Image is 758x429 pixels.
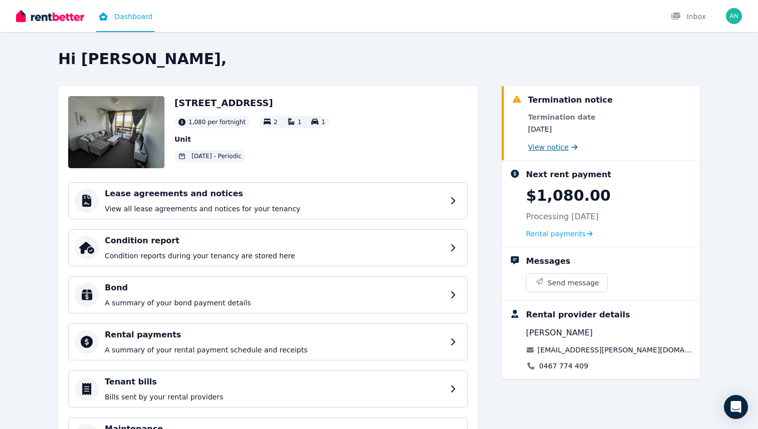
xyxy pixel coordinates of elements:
[188,118,246,126] span: 1,080 per fortnight
[174,96,329,110] h2: [STREET_ADDRESS]
[547,278,599,288] span: Send message
[105,251,444,261] p: Condition reports during your tenancy are stored here
[526,169,611,181] div: Next rent payment
[671,12,706,22] div: Inbox
[105,298,444,308] p: A summary of your bond payment details
[528,112,596,122] dt: Termination date
[528,142,568,152] span: View notice
[321,119,325,126] span: 1
[105,376,444,388] h4: Tenant bills
[526,229,593,239] a: Rental payments
[526,309,630,321] div: Rental provider details
[105,235,444,247] h4: Condition report
[526,255,570,267] div: Messages
[528,124,596,134] dd: [DATE]
[105,188,444,200] h4: Lease agreements and notices
[528,94,613,106] div: Termination notice
[16,9,84,24] img: RentBetter
[726,8,742,24] img: Anand Badola
[526,229,586,239] span: Rental payments
[537,345,692,355] a: [EMAIL_ADDRESS][PERSON_NAME][DOMAIN_NAME]
[526,211,599,223] p: Processing [DATE]
[539,361,588,371] a: 0467 774 409
[528,142,578,152] a: View notice
[526,327,593,339] span: [PERSON_NAME]
[724,395,748,419] div: Open Intercom Messenger
[105,392,444,402] p: Bills sent by your rental providers
[174,134,329,144] p: Unit
[526,274,607,292] button: Send message
[526,187,611,205] p: $1,080.00
[105,204,444,214] p: View all lease agreements and notices for your tenancy
[105,282,444,294] h4: Bond
[68,96,164,168] img: Property Url
[105,345,444,355] p: A summary of your rental payment schedule and receipts
[298,119,302,126] span: 1
[105,329,444,341] h4: Rental payments
[58,50,700,68] h2: Hi [PERSON_NAME],
[274,119,278,126] span: 2
[192,152,242,160] span: [DATE] - Periodic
